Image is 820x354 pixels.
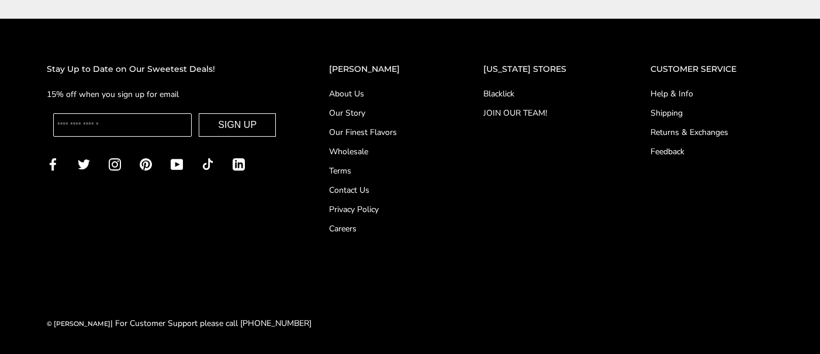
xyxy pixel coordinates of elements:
[651,88,773,100] a: Help & Info
[47,88,282,101] p: 15% off when you sign up for email
[233,157,245,171] a: LinkedIn
[199,113,276,137] button: SIGN UP
[47,317,312,330] div: | For Customer Support please call [PHONE_NUMBER]
[651,145,773,158] a: Feedback
[329,145,437,158] a: Wholesale
[329,184,437,196] a: Contact Us
[78,157,90,171] a: Twitter
[329,63,437,76] h2: [PERSON_NAME]
[329,126,437,138] a: Our Finest Flavors
[109,157,121,171] a: Instagram
[329,107,437,119] a: Our Story
[202,157,214,171] a: TikTok
[171,157,183,171] a: YouTube
[47,320,110,328] a: © [PERSON_NAME]
[651,126,773,138] a: Returns & Exchanges
[651,107,773,119] a: Shipping
[140,157,152,171] a: Pinterest
[329,223,437,235] a: Careers
[53,113,192,137] input: Enter your email
[329,165,437,177] a: Terms
[47,157,59,171] a: Facebook
[329,203,437,216] a: Privacy Policy
[651,63,773,76] h2: CUSTOMER SERVICE
[47,63,282,76] h2: Stay Up to Date on Our Sweetest Deals!
[483,63,603,76] h2: [US_STATE] STORES
[483,88,603,100] a: Blacklick
[329,88,437,100] a: About Us
[483,107,603,119] a: JOIN OUR TEAM!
